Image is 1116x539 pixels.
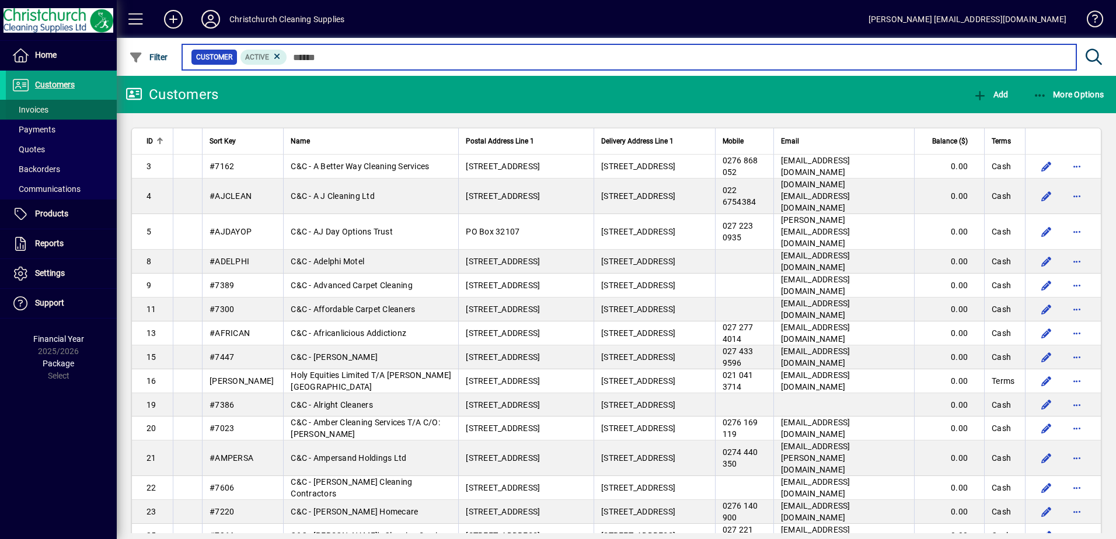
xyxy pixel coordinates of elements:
td: 0.00 [914,476,984,500]
span: [PERSON_NAME] [210,376,274,386]
a: Communications [6,179,117,199]
span: Quotes [12,145,45,154]
span: 3 [147,162,151,171]
span: [STREET_ADDRESS] [466,281,540,290]
span: C&C - Africanlicious Addictionz [291,328,406,338]
div: [PERSON_NAME] [EMAIL_ADDRESS][DOMAIN_NAME] [869,10,1066,29]
span: 0276 169 119 [723,418,758,439]
span: ID [147,135,153,148]
span: #7386 [210,400,234,409]
span: Terms [992,375,1014,387]
span: C&C - [PERSON_NAME] Cleaning Contractors [291,477,412,498]
td: 0.00 [914,321,984,345]
span: Mobile [723,135,744,148]
span: 021 041 3714 [723,370,754,391]
span: Support [35,298,64,307]
span: Cash [992,399,1011,411]
span: #AJDAYOP [210,227,252,236]
a: Reports [6,229,117,258]
span: C&C - A Better Way Cleaning Services [291,162,429,171]
span: Cash [992,351,1011,363]
button: Edit [1037,252,1056,271]
a: Settings [6,259,117,288]
span: [STREET_ADDRESS] [466,191,540,201]
button: More options [1068,478,1086,497]
span: 19 [147,400,156,409]
button: Add [970,84,1011,105]
button: Profile [192,9,229,30]
span: C&C - Affordable Carpet Cleaners [291,304,415,314]
span: [STREET_ADDRESS] [466,162,540,171]
span: Cash [992,160,1011,172]
span: [STREET_ADDRESS] [601,191,675,201]
a: Home [6,41,117,70]
span: Terms [992,135,1011,148]
span: [PERSON_NAME][EMAIL_ADDRESS][DOMAIN_NAME] [781,215,850,248]
span: [EMAIL_ADDRESS][DOMAIN_NAME] [781,346,850,367]
span: Add [973,90,1008,99]
span: Financial Year [33,334,84,344]
span: 21 [147,453,156,463]
span: [STREET_ADDRESS] [466,328,540,338]
span: #7389 [210,281,234,290]
button: More options [1068,187,1086,205]
span: More Options [1033,90,1104,99]
span: [STREET_ADDRESS] [601,257,675,266]
span: [EMAIL_ADDRESS][DOMAIN_NAME] [781,477,850,498]
span: #AJCLEAN [210,191,252,201]
span: C&C - [PERSON_NAME] Homecare [291,507,418,516]
button: Edit [1037,419,1056,437]
span: 9 [147,281,151,290]
div: ID [147,135,166,148]
span: 0276 140 900 [723,501,758,522]
button: Edit [1037,372,1056,390]
button: Edit [1037,300,1056,318]
td: 0.00 [914,274,984,297]
span: [EMAIL_ADDRESS][DOMAIN_NAME] [781,156,850,177]
a: Payments [6,120,117,139]
button: More options [1068,157,1086,176]
div: Christchurch Cleaning Supplies [229,10,344,29]
span: [STREET_ADDRESS] [601,281,675,290]
div: Balance ($) [922,135,978,148]
span: [DOMAIN_NAME][EMAIL_ADDRESS][DOMAIN_NAME] [781,180,850,212]
a: Knowledge Base [1078,2,1101,40]
span: Balance ($) [932,135,968,148]
button: More options [1068,419,1086,437]
span: 22 [147,483,156,492]
span: 027 277 4014 [723,323,754,344]
span: [STREET_ADDRESS] [601,400,675,409]
span: #7606 [210,483,234,492]
span: C&C - [PERSON_NAME] [291,352,378,362]
span: Backorders [12,164,60,174]
span: [STREET_ADDRESS] [601,483,675,492]
span: [STREET_ADDRESS] [466,483,540,492]
span: 15 [147,352,156,362]
span: [STREET_ADDRESS] [466,423,540,433]
span: [EMAIL_ADDRESS][DOMAIN_NAME] [781,501,850,522]
span: C&C - Amber Cleaning Services T/A C/O: [PERSON_NAME] [291,418,440,439]
span: [EMAIL_ADDRESS][DOMAIN_NAME] [781,299,850,320]
span: #AMPERSA [210,453,253,463]
span: Communications [12,184,81,194]
button: More options [1068,502,1086,521]
span: PO Box 32107 [466,227,519,236]
span: Cash [992,327,1011,339]
button: Edit [1037,395,1056,414]
span: [EMAIL_ADDRESS][DOMAIN_NAME] [781,251,850,272]
div: Mobile [723,135,766,148]
span: [STREET_ADDRESS] [601,328,675,338]
button: More options [1068,395,1086,414]
button: Filter [126,47,171,68]
span: 16 [147,376,156,386]
span: Postal Address Line 1 [466,135,534,148]
button: More options [1068,372,1086,390]
td: 0.00 [914,440,984,476]
span: #7300 [210,304,234,314]
span: #ADELPHI [210,257,249,266]
td: 0.00 [914,178,984,214]
button: More options [1068,324,1086,342]
span: 0274 440 350 [723,447,758,468]
span: [EMAIL_ADDRESS][PERSON_NAME][DOMAIN_NAME] [781,442,850,474]
span: 027 433 9596 [723,346,754,367]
